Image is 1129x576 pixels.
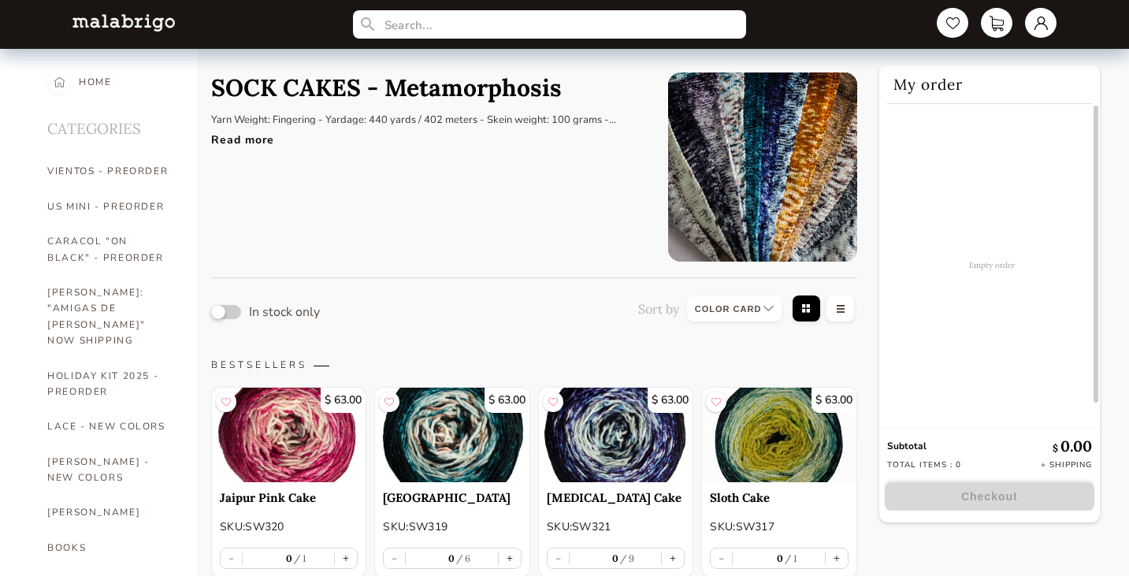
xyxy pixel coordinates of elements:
[335,548,357,568] button: +
[47,444,173,496] a: [PERSON_NAME] - NEW COLORS
[668,72,857,262] img: DE7EF7E3-9911-EC11-981F-A04A5E7612EE.jpg
[887,65,1092,104] h2: My order
[826,548,848,568] button: +
[783,552,797,564] label: 1
[47,224,173,275] a: CARACOL "ON BLACK" - PREORDER
[211,113,644,127] p: Yarn Weight: Fingering - Yardage: 440 yards / 402 meters - Skein weight: 100 grams - Content: 100...
[648,388,693,413] p: $ 63.00
[710,518,848,535] p: SKU: SW317
[485,388,529,413] p: $ 63.00
[702,388,856,482] img: Sloth Cake
[789,294,823,326] img: grid-view.f2ab8e65.svg
[47,189,173,224] a: US MINI - PREORDER
[47,275,173,359] a: [PERSON_NAME]: "AMIGAS DE [PERSON_NAME]" NOW SHIPPING
[54,70,65,94] img: home-nav-btn.c16b0172.svg
[72,14,175,31] img: L5WsItTXhTFtyxb3tkNoXNspfcfOAAWlbXYcuBTUg0FA22wzaAJ6kXiYLTb6coiuTfQf1mE2HwVko7IAAAAASUVORK5CYII=
[292,552,306,564] label: 1
[618,552,635,564] label: 9
[702,388,856,482] a: $ 63.00
[1041,459,1092,470] p: + Shipping
[885,482,1094,511] button: Checkout
[47,359,173,410] a: HOLIDAY KIT 2025 - PREORDER
[662,548,684,568] button: +
[211,359,857,371] p: BESTSELLERS
[1053,437,1092,455] p: 0.00
[887,459,961,470] p: Total items : 0
[383,490,521,505] a: [GEOGRAPHIC_DATA]
[47,154,173,188] a: VIENTOS - PREORDER
[455,552,471,564] label: 6
[823,294,857,326] img: table-view__disabled.3d689eb7.svg
[539,388,693,482] a: $ 63.00
[211,72,562,102] h1: SOCK CAKES - Metamorphosis
[638,301,679,317] p: Sort by
[321,388,366,413] p: $ 63.00
[383,518,521,535] p: SKU: SW319
[375,388,529,482] a: $ 63.00
[47,409,173,444] a: LACE - NEW COLORS
[547,490,685,505] a: [MEDICAL_DATA] Cake
[249,307,320,318] p: In stock only
[47,99,173,154] h2: CATEGORIES
[887,440,927,452] strong: Subtotal
[47,530,173,565] a: BOOKS
[710,490,848,505] a: Sloth Cake
[499,548,521,568] button: +
[547,518,685,535] p: SKU: SW321
[211,124,644,147] div: Read more
[539,388,693,482] img: Insomnia Cake
[353,10,747,39] input: Search...
[220,490,358,505] a: Jaipur Pink Cake
[212,388,366,482] img: Jaipur Pink Cake
[811,388,856,413] p: $ 63.00
[1053,442,1060,454] span: $
[79,65,112,99] div: HOME
[212,388,366,482] a: $ 63.00
[220,518,358,535] p: SKU: SW320
[879,482,1100,511] a: Checkout
[47,495,173,530] a: [PERSON_NAME]
[879,104,1105,425] div: Empty order
[375,388,529,482] img: Moraine Lake Cake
